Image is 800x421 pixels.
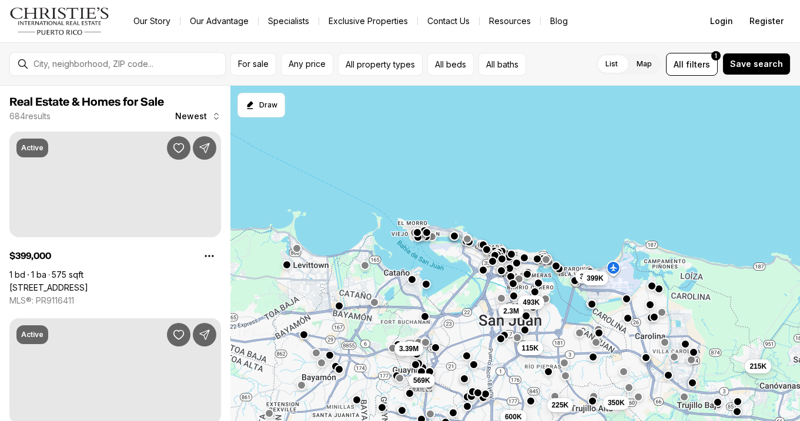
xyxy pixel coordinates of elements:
button: All baths [478,53,526,76]
span: 225K [551,400,568,410]
img: logo [9,7,110,35]
a: Exclusive Properties [319,13,417,29]
span: Register [749,16,784,26]
span: Login [710,16,733,26]
a: Our Advantage [180,13,258,29]
button: Newest [168,105,228,128]
button: 215K [745,359,771,373]
span: filters [686,58,710,70]
button: Save Property: A12 CALLE 4 [167,323,190,346]
span: 569K [413,376,430,385]
span: Save search [730,59,783,69]
span: 1 [715,51,717,60]
span: Any price [289,59,326,69]
span: 399K [586,274,603,283]
label: List [596,53,627,75]
a: Specialists [259,13,319,29]
button: 225K [547,398,573,412]
span: Real Estate & Homes for Sale [9,96,164,108]
button: Login [703,9,740,33]
button: 399K [581,271,608,285]
button: Property options [198,244,221,268]
a: Blog [541,13,577,29]
label: Map [627,53,661,75]
span: 3.39M [399,344,418,353]
button: Allfilters1 [666,53,718,76]
button: Contact Us [418,13,479,29]
p: 684 results [9,112,51,121]
span: Newest [175,112,207,121]
button: Start drawing [237,93,285,117]
button: Save Property: 6165 AVENUE ISLA VERDE #1450 [167,136,190,160]
button: 2.3M [498,304,524,318]
span: 493K [523,298,540,307]
span: All [674,58,684,70]
button: 493K [518,295,544,309]
span: 2.3M [503,307,519,316]
a: Resources [480,13,540,29]
button: Register [742,9,791,33]
button: For sale [230,53,276,76]
button: 375K [575,270,601,284]
button: 115K [517,341,543,355]
button: All beds [427,53,474,76]
button: 3.39M [394,342,423,356]
span: For sale [238,59,269,69]
button: Share Property [193,136,216,160]
button: Share Property [193,323,216,346]
button: Save search [722,53,791,75]
span: 115K [521,343,538,353]
button: 569K [409,373,435,388]
button: Any price [281,53,333,76]
span: 375K [580,272,597,281]
p: Active [21,143,43,153]
button: All property types [338,53,423,76]
p: Active [21,330,43,339]
a: Our Story [124,13,180,29]
a: 6165 AVENUE ISLA VERDE #1450, CAROLINA PR, 00979 [9,282,88,293]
